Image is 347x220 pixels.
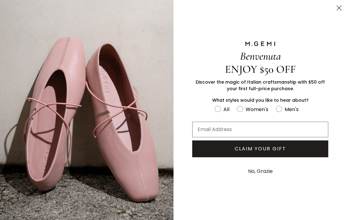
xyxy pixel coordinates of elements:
span: Benvenuta [240,50,281,63]
span: What styles would you like to hear about? [212,97,309,103]
span: ENJOY $50 OFF [225,63,296,76]
button: No, Grazie [245,164,276,179]
span: Discover the magic of Italian craftsmanship with $50 off your first full-price purchase. [196,79,325,92]
input: Email Address [192,122,328,137]
img: M.GEMI [245,41,276,46]
button: Close dialog [334,2,345,13]
button: CLAIM YOUR GIFT [192,140,328,157]
div: Men's [285,105,299,113]
div: All [223,105,229,113]
div: Women's [246,105,268,113]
